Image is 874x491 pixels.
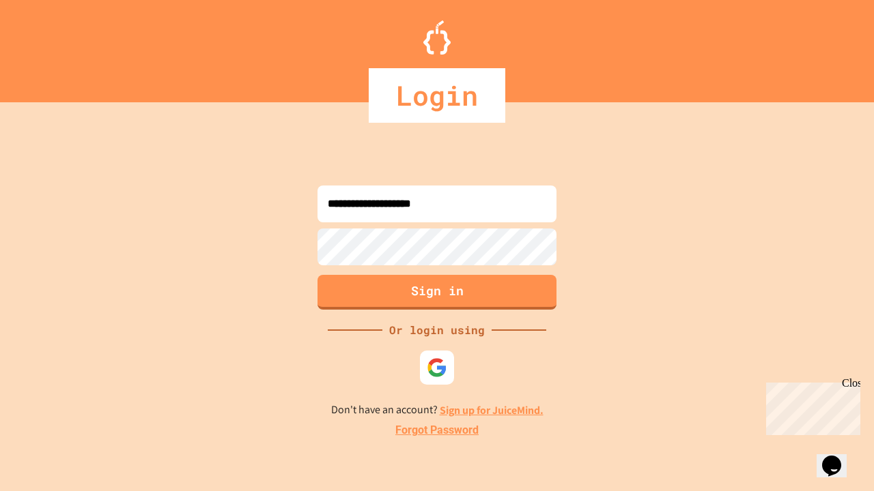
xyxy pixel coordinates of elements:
button: Sign in [318,275,556,310]
div: Login [369,68,505,123]
img: google-icon.svg [427,357,447,378]
div: Chat with us now!Close [5,5,94,87]
img: Logo.svg [423,20,451,55]
iframe: chat widget [817,436,860,477]
p: Don't have an account? [331,402,544,419]
a: Sign up for JuiceMind. [440,403,544,417]
iframe: chat widget [761,377,860,435]
a: Forgot Password [395,422,479,438]
div: Or login using [382,322,492,338]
